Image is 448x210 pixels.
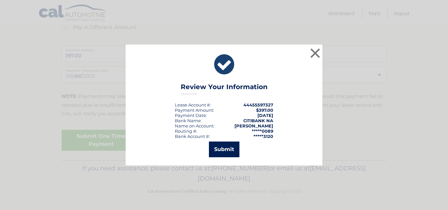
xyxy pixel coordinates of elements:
span: $397.00 [256,107,273,113]
div: Name on Account: [175,123,214,128]
button: Submit [209,142,239,157]
span: Payment Date [175,113,206,118]
button: × [309,47,322,60]
strong: 44455597327 [243,102,273,107]
div: Payment Amount: [175,107,214,113]
div: Lease Account #: [175,102,211,107]
h3: Review Your Information [181,83,268,94]
strong: CITIBANK NA [243,118,273,123]
strong: [PERSON_NAME] [234,123,273,128]
div: Bank Account #: [175,134,210,139]
div: Routing #: [175,128,197,134]
div: Bank Name: [175,118,202,123]
span: [DATE] [257,113,273,118]
div: : [175,113,207,118]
